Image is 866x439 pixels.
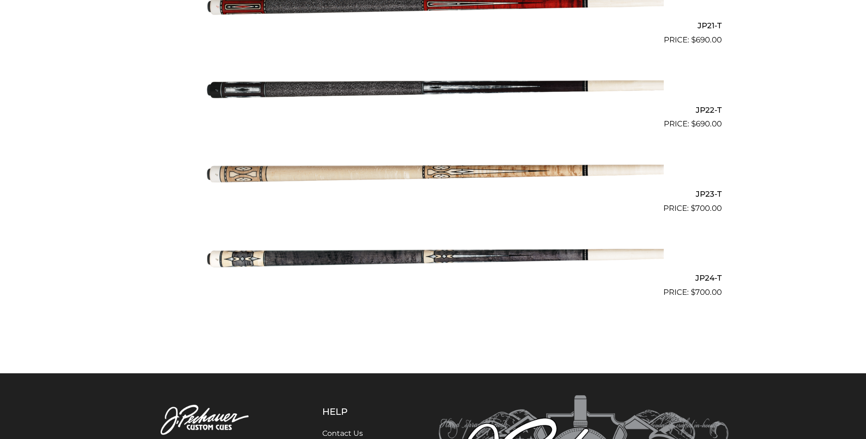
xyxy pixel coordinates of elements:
[145,270,722,287] h2: JP24-T
[322,406,393,417] h5: Help
[145,218,722,298] a: JP24-T $700.00
[691,119,722,128] bdi: 690.00
[203,50,664,126] img: JP22-T
[203,218,664,295] img: JP24-T
[145,185,722,202] h2: JP23-T
[691,287,722,297] bdi: 700.00
[691,204,722,213] bdi: 700.00
[145,50,722,130] a: JP22-T $690.00
[322,429,363,438] a: Contact Us
[691,287,695,297] span: $
[145,134,722,214] a: JP23-T $700.00
[145,17,722,34] h2: JP21-T
[691,35,722,44] bdi: 690.00
[203,134,664,210] img: JP23-T
[691,119,696,128] span: $
[691,204,695,213] span: $
[145,101,722,118] h2: JP22-T
[691,35,696,44] span: $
